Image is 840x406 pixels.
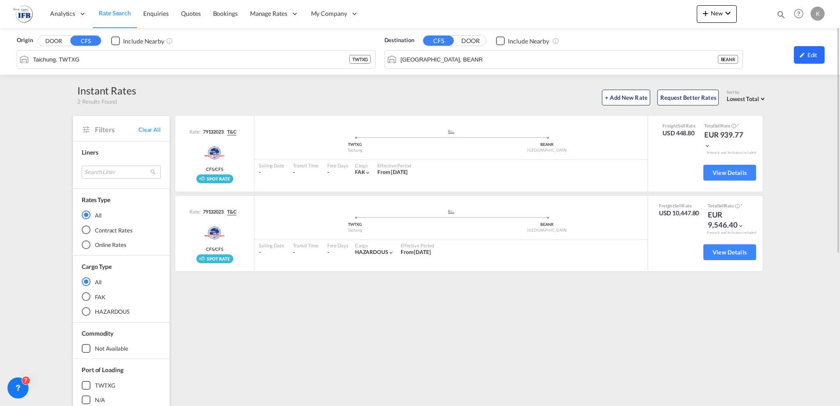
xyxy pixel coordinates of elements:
span: Commodity [82,330,113,337]
span: Help [791,6,806,21]
span: Subject to Remarks [740,203,742,208]
md-input-container: Antwerp, BEANR [385,51,743,68]
div: Remark and Inclusion included [700,150,763,155]
div: Rollable available [196,174,233,183]
button: DOOR [38,36,69,46]
div: Include Nearby [123,37,164,46]
span: Analytics [50,9,75,18]
div: Transit Time [293,162,319,169]
md-icon: Unchecked: Ignores neighbouring ports when fetching rates.Checked : Includes neighbouring ports w... [552,37,559,44]
span: T&C [227,128,236,135]
img: WWA_spot [204,222,226,244]
span: View Details [713,249,747,256]
span: FAK [355,169,365,175]
md-icon: icon-chevron-down [704,143,710,149]
md-icon: icon-chevron-down [365,170,371,176]
div: TWTXG [259,142,451,148]
span: Destination [384,36,414,45]
md-icon: icon-chevron-down [388,250,394,256]
div: Taichung [259,148,451,153]
div: TWTXG [95,381,116,389]
button: Spot Rates are dynamic & can fluctuate with time [734,203,740,209]
span: Rate: [189,128,201,135]
img: Spot_rate_rollable_v2.png [196,174,233,183]
div: Freight Rate [663,123,695,129]
span: Origin [17,36,33,45]
span: Liners [82,149,98,156]
div: From 16 Sep 2025 [401,249,431,256]
span: From [DATE] [377,169,408,175]
div: BEANR [451,142,644,148]
md-radio-button: FAK [82,292,161,301]
div: not available [95,344,128,352]
button: Request Better Rates [657,90,719,105]
div: Rates Type [82,196,110,204]
span: Sell [674,203,682,208]
div: Remark and Inclusion included [700,230,763,235]
div: [GEOGRAPHIC_DATA] [451,148,644,153]
button: DOOR [455,36,486,46]
div: Taichung [259,228,451,233]
div: From 16 Sep 2025 [377,169,408,176]
span: HAZARDOUS [355,249,388,255]
div: Free Days [327,162,348,169]
div: [GEOGRAPHIC_DATA] [451,228,644,233]
button: icon-plus 400-fgNewicon-chevron-down [697,5,737,23]
span: Lowest Total [727,95,759,102]
span: CFS/CFS [206,166,223,172]
span: Sell [714,123,721,128]
div: Free Days [327,242,348,249]
span: Bookings [213,10,238,17]
md-checkbox: Checkbox No Ink [111,36,164,45]
div: TWTXG [259,222,451,228]
div: 79132023 [201,128,224,135]
div: - [259,169,284,176]
div: USD 10,447.80 [659,209,699,217]
input: Search by Port [401,53,718,66]
input: Search by Port [33,53,349,66]
div: Effective Period [377,162,411,169]
button: View Details [703,244,756,260]
md-radio-button: HAZARDOUS [82,307,161,316]
div: Cargo [355,162,371,169]
div: Sailing Date [259,162,284,169]
span: Subject to Remarks [736,123,739,128]
md-icon: Unchecked: Ignores neighbouring ports when fetching rates.Checked : Includes neighbouring ports w... [166,37,173,44]
button: Spot Rates are dynamic & can fluctuate with time [730,123,736,129]
img: b4b53bb0256b11ee9ca18b7abc72fd7f.png [13,4,33,24]
div: Transit Time [293,242,319,249]
div: Effective Period [401,242,434,249]
div: EUR 939.77 [704,130,748,151]
div: Cargo [355,242,394,249]
div: - [259,249,284,256]
div: Rollable available [196,254,233,263]
md-select: Select: Lowest Total [727,93,767,103]
span: Port of Loading [82,366,123,373]
img: Spot_rate_rollable_v2.png [196,254,233,263]
span: New [700,10,733,17]
span: View Details [713,169,747,176]
span: Clear All [138,126,161,134]
div: Total Rate [704,123,748,130]
div: - [327,169,329,176]
span: 2 Results Found [77,98,117,105]
button: CFS [423,36,454,46]
div: Instant Rates [77,83,136,98]
span: Rate: [189,208,201,215]
md-radio-button: Online Rates [82,240,161,249]
span: Sell [678,123,685,128]
md-input-container: Taichung, TWTXG [17,51,375,68]
button: CFS [70,36,101,46]
md-checkbox: TWTXG [82,381,161,390]
div: N/A [95,396,105,404]
span: Rate Search [99,9,131,17]
div: K [811,7,825,21]
div: - [327,249,329,256]
div: 79132023 [201,208,224,215]
span: Enquiries [143,10,169,17]
md-radio-button: Contract Rates [82,225,161,234]
span: Filters [95,125,138,134]
div: Cargo Type [82,262,112,271]
span: Sell [718,203,725,208]
div: BEANR [451,222,644,228]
